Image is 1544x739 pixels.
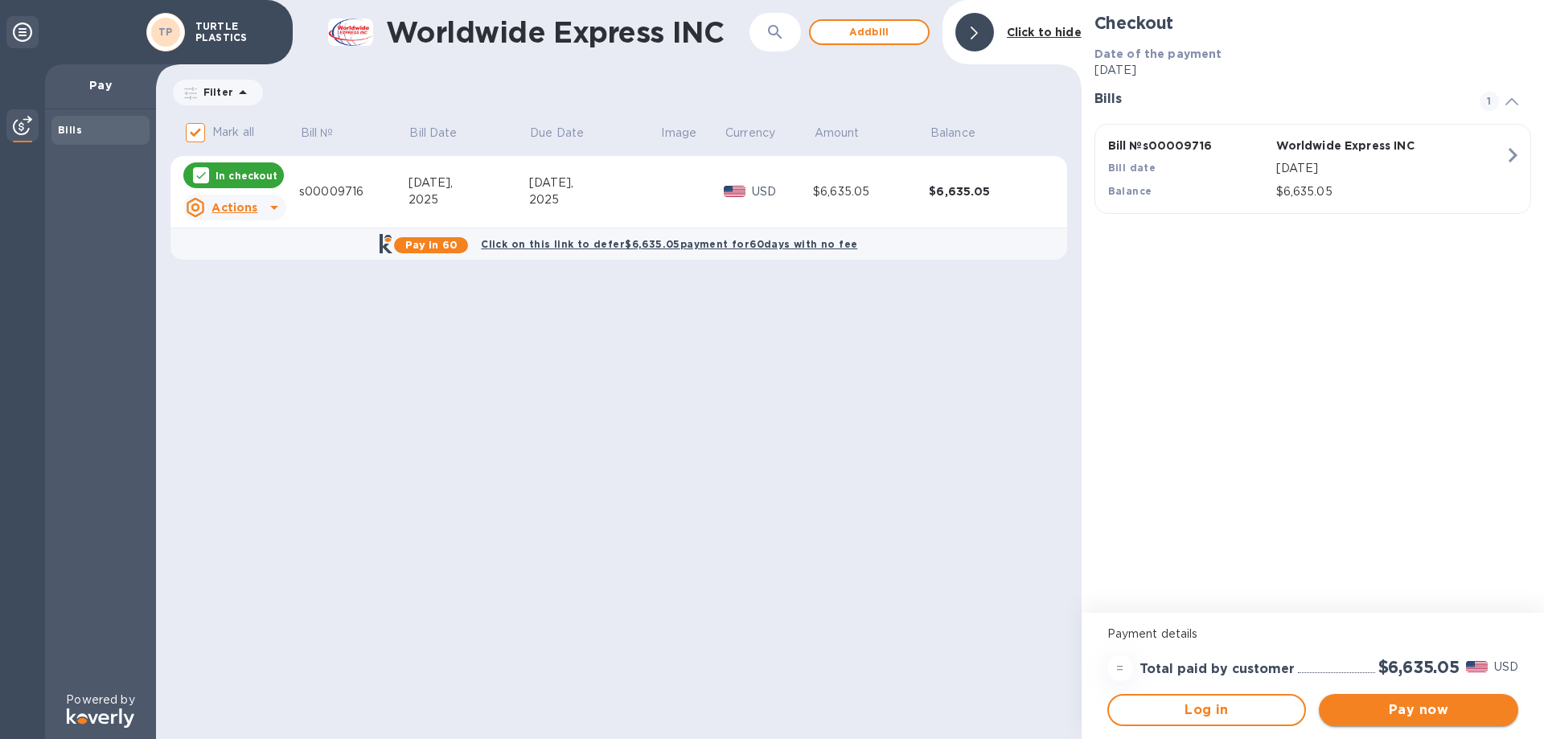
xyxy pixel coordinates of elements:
p: Payment details [1107,626,1518,643]
span: Add bill [823,23,915,42]
p: Image [661,125,696,142]
h2: $6,635.05 [1378,657,1460,677]
b: Click to hide [1007,26,1082,39]
div: [DATE], [409,174,529,191]
span: Due Date [530,125,605,142]
p: Amount [815,125,860,142]
b: Balance [1108,185,1152,197]
img: Logo [67,708,134,728]
p: Powered by [66,692,134,708]
b: Bill date [1108,162,1156,174]
b: Date of the payment [1094,47,1222,60]
img: USD [1466,661,1488,672]
span: Bill Date [409,125,478,142]
span: Amount [815,125,881,142]
div: $6,635.05 [813,183,929,200]
div: 2025 [529,191,660,208]
h2: Checkout [1094,13,1531,33]
p: Mark all [212,124,254,141]
button: Log in [1107,694,1307,726]
button: Addbill [809,19,930,45]
button: Pay now [1319,694,1518,726]
h3: Bills [1094,92,1460,107]
p: In checkout [216,169,277,183]
p: Bill № [301,125,334,142]
b: TP [158,26,173,38]
p: USD [752,183,813,200]
p: Currency [725,125,775,142]
p: Balance [930,125,975,142]
span: Balance [930,125,996,142]
h3: Total paid by customer [1140,662,1295,677]
b: Bills [58,124,82,136]
img: USD [724,186,745,197]
b: Pay in 60 [405,239,458,251]
p: Bill Date [409,125,457,142]
p: USD [1494,659,1518,675]
span: Log in [1122,700,1292,720]
p: Bill № s00009716 [1108,138,1270,154]
p: Worldwide Express INC [1276,138,1438,154]
span: 1 [1480,92,1499,111]
p: [DATE] [1094,62,1531,79]
p: $6,635.05 [1276,183,1505,200]
div: = [1107,655,1133,681]
p: Pay [58,77,143,93]
p: Due Date [530,125,584,142]
b: Click on this link to defer $6,635.05 payment for 60 days with no fee [481,238,857,250]
div: $6,635.05 [929,183,1045,199]
p: TURTLE PLASTICS [195,21,276,43]
p: [DATE] [1276,160,1505,177]
div: [DATE], [529,174,660,191]
p: Filter [197,85,233,99]
h1: Worldwide Express INC [386,15,749,49]
div: s00009716 [299,183,409,200]
u: Actions [211,201,257,214]
span: Bill № [301,125,355,142]
button: Bill №s00009716Worldwide Express INCBill date[DATE]Balance$6,635.05 [1094,124,1531,214]
span: Pay now [1332,700,1505,720]
div: 2025 [409,191,529,208]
